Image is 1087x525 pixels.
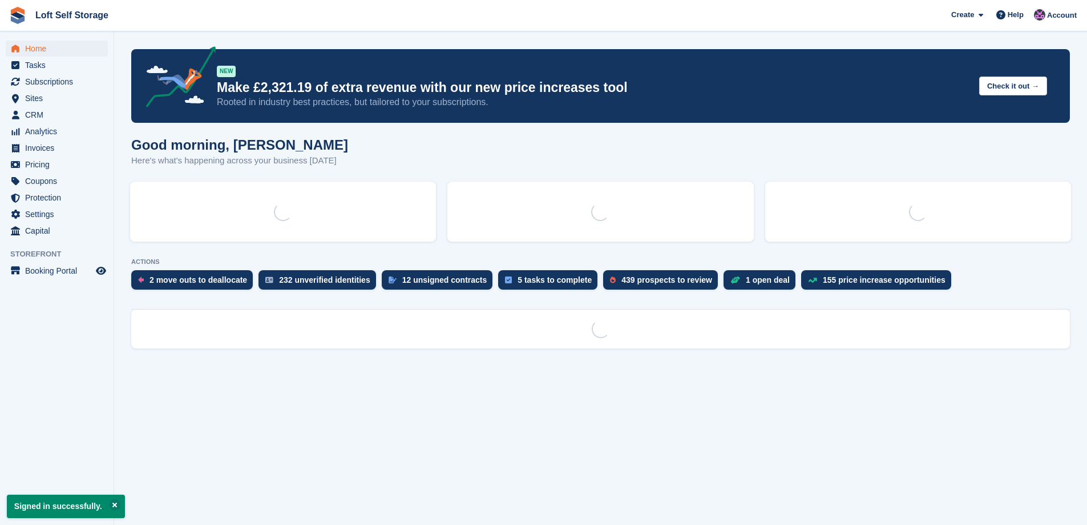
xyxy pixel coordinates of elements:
a: menu [6,206,108,222]
h1: Good morning, [PERSON_NAME] [131,137,348,153]
div: NEW [217,66,236,77]
a: menu [6,74,108,90]
p: Here's what's happening across your business [DATE] [131,154,348,167]
div: 5 tasks to complete [518,275,592,284]
div: 12 unsigned contracts [402,275,487,284]
a: Loft Self Storage [31,6,113,25]
span: Storefront [10,249,114,260]
span: Invoices [25,140,94,156]
div: 2 move outs to deallocate [149,275,247,284]
a: menu [6,157,108,173]
a: menu [6,90,108,106]
a: menu [6,123,108,139]
span: Pricing [25,157,94,173]
p: Signed in successfully. [7,495,125,518]
p: Rooted in industry best practices, but tailored to your subscriptions. [217,96,970,109]
a: menu [6,223,108,239]
span: Account [1047,10,1077,21]
span: Settings [25,206,94,222]
span: Create [951,9,974,21]
img: price-adjustments-announcement-icon-8257ccfd72463d97f412b2fc003d46551f7dbcb40ab6d574587a9cd5c0d94... [136,46,216,111]
span: Protection [25,190,94,206]
a: Preview store [94,264,108,278]
img: price_increase_opportunities-93ffe204e8149a01c8c9dc8f82e8f89637d9d84a8eef4429ea346261dce0b2c0.svg [808,278,817,283]
img: contract_signature_icon-13c848040528278c33f63329250d36e43548de30e8caae1d1a13099fd9432cc5.svg [389,276,397,283]
a: 12 unsigned contracts [382,270,499,295]
span: CRM [25,107,94,123]
a: menu [6,263,108,279]
a: menu [6,190,108,206]
p: ACTIONS [131,258,1070,266]
a: 232 unverified identities [258,270,382,295]
span: Help [1008,9,1024,21]
a: 1 open deal [724,270,801,295]
img: stora-icon-8386f47178a22dfd0bd8f6a31ec36ba5ce8667c1dd55bd0f319d3a0aa187defe.svg [9,7,26,24]
p: Make £2,321.19 of extra revenue with our new price increases tool [217,79,970,96]
img: deal-1b604bf984904fb50ccaf53a9ad4b4a5d6e5aea283cecdc64d6e3604feb123c2.svg [730,276,740,284]
a: menu [6,41,108,57]
div: 439 prospects to review [621,275,712,284]
span: Subscriptions [25,74,94,90]
a: menu [6,140,108,156]
span: Capital [25,223,94,239]
div: 155 price increase opportunities [823,275,945,284]
button: Check it out → [979,77,1047,95]
img: verify_identity-adf6edd0f0f0b5bbfe63781bf79b02c33cf7c696d77639b501bdc392416b5a36.svg [265,276,273,283]
span: Tasks [25,57,94,73]
img: move_outs_to_deallocate_icon-f764333ba52eb49d3ac5e1228854f67142a1ed5810a6f6cc68b1a99e826820c5.svg [138,276,144,283]
img: Amy Wright [1034,9,1045,21]
img: task-75834270c22a3079a89374b754ae025e5fb1db73e45f91037f5363f120a921f8.svg [505,276,512,283]
span: Sites [25,90,94,106]
a: menu [6,57,108,73]
a: menu [6,173,108,189]
a: menu [6,107,108,123]
a: 5 tasks to complete [498,270,603,295]
a: 2 move outs to deallocate [131,270,258,295]
span: Coupons [25,173,94,189]
a: 155 price increase opportunities [801,270,957,295]
span: Booking Portal [25,263,94,279]
div: 232 unverified identities [279,275,370,284]
a: 439 prospects to review [603,270,724,295]
div: 1 open deal [746,275,790,284]
span: Home [25,41,94,57]
img: prospect-51fa495bee0391a8d652442698ab0144808aea92771e9ea1ae160a38d050c398.svg [610,276,616,283]
span: Analytics [25,123,94,139]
